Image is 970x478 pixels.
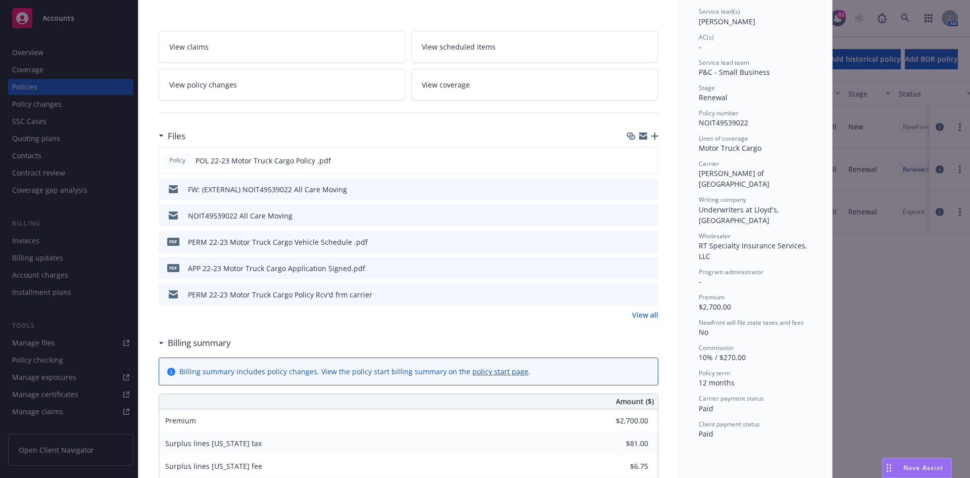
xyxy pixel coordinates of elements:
button: download file [629,237,637,247]
span: AC(s) [699,33,714,41]
button: preview file [645,263,654,274]
div: Drag to move [883,458,895,477]
div: FW: (EXTERNAL) NOIT49539022 All Care Moving [188,184,347,195]
h3: Files [168,129,185,143]
span: Policy term [699,369,730,377]
span: pdf [167,238,179,245]
span: $2,700.00 [699,302,731,312]
button: preview file [645,237,654,247]
span: Paid [699,429,713,439]
span: Surplus lines [US_STATE] fee [165,461,262,471]
button: download file [628,155,637,166]
span: - [699,42,701,52]
span: Policy [167,156,187,165]
span: POL 22-23 Motor Truck Cargo Policy .pdf [196,155,331,166]
a: View claims [159,31,406,63]
a: View coverage [411,69,658,101]
span: View scheduled items [422,41,496,52]
button: preview file [645,155,654,166]
span: Newfront will file state taxes and fees [699,318,804,327]
a: policy start page [472,367,528,376]
button: preview file [645,289,654,300]
span: Policy number [699,109,739,117]
button: Nova Assist [882,458,952,478]
button: download file [629,210,637,221]
span: Service lead(s) [699,7,740,16]
span: No [699,327,708,337]
span: - [699,277,701,286]
span: Paid [699,404,713,413]
span: Program administrator [699,268,763,276]
a: View all [632,310,658,320]
span: Carrier payment status [699,394,764,403]
h3: Billing summary [168,336,231,350]
span: Surplus lines [US_STATE] tax [165,439,262,448]
span: Amount ($) [616,396,654,407]
span: Carrier [699,159,719,168]
span: Motor Truck Cargo [699,143,761,153]
span: P&C - Small Business [699,67,770,77]
div: Billing summary includes policy changes. View the policy start billing summary on the . [179,366,530,377]
span: Premium [699,293,724,301]
a: View policy changes [159,69,406,101]
div: PERM 22-23 Motor Truck Cargo Vehicle Schedule .pdf [188,237,368,247]
span: 10% / $270.00 [699,353,746,362]
input: 0.00 [589,436,654,451]
span: View policy changes [169,79,237,90]
span: pdf [167,264,179,272]
span: Renewal [699,93,727,102]
span: NOIT49539022 [699,118,748,127]
button: preview file [645,184,654,195]
span: Wholesaler [699,232,731,240]
span: View coverage [422,79,470,90]
span: [PERSON_NAME] of [GEOGRAPHIC_DATA] [699,168,769,189]
button: preview file [645,210,654,221]
span: Client payment status [699,420,760,428]
div: APP 22-23 Motor Truck Cargo Application Signed.pdf [188,263,365,274]
span: Lines of coverage [699,134,748,143]
span: 12 months [699,378,735,387]
div: Billing summary [159,336,231,350]
div: NOIT49539022 All Care Moving [188,210,293,221]
button: download file [629,184,637,195]
div: Files [159,129,185,143]
span: Writing company [699,195,746,204]
input: 0.00 [589,413,654,428]
span: RT Specialty Insurance Services, LLC [699,241,809,261]
div: PERM 22-23 Motor Truck Cargo Policy Rcv'd frm carrier [188,289,372,300]
span: Stage [699,83,715,92]
span: Service lead team [699,58,749,67]
button: download file [629,263,637,274]
a: View scheduled items [411,31,658,63]
span: Premium [165,416,196,425]
input: 0.00 [589,459,654,474]
span: Nova Assist [903,463,943,472]
span: Commission [699,343,734,352]
button: download file [629,289,637,300]
span: View claims [169,41,209,52]
span: [PERSON_NAME] [699,17,755,26]
span: Underwriters at Lloyd's, [GEOGRAPHIC_DATA] [699,205,781,225]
